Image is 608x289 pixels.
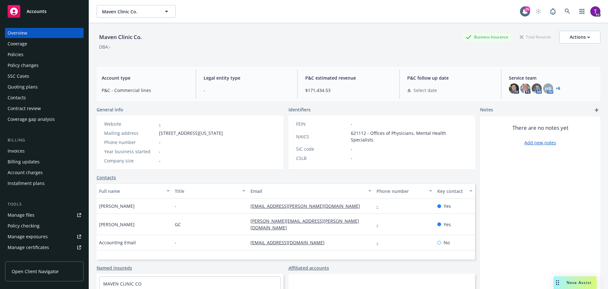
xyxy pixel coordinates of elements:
div: Company size [104,157,156,164]
a: Search [561,5,574,18]
span: Legal entity type [204,75,290,81]
span: Open Client Navigator [12,268,59,275]
span: - [159,148,161,155]
span: Yes [444,221,451,228]
div: Installment plans [8,178,45,188]
a: Manage certificates [5,242,84,253]
a: - [377,221,383,227]
a: SSC Cases [5,71,84,81]
span: P&C - Commercial lines [102,87,188,94]
a: Coverage [5,39,84,49]
a: [EMAIL_ADDRESS][PERSON_NAME][DOMAIN_NAME] [250,203,365,209]
button: Full name [97,183,172,199]
span: Accounts [27,9,47,14]
button: Email [248,183,374,199]
a: Contract review [5,103,84,114]
span: - [351,146,352,152]
span: There are no notes yet [512,124,568,132]
a: Switch app [576,5,588,18]
div: Maven Clinic Co. [97,33,144,41]
a: Manage files [5,210,84,220]
div: CSLB [296,155,348,161]
div: Title [175,188,238,194]
div: Billing updates [8,157,40,167]
img: photo [509,83,519,94]
a: [PERSON_NAME][EMAIL_ADDRESS][PERSON_NAME][DOMAIN_NAME] [250,218,359,231]
span: $171,434.53 [305,87,392,94]
span: Nova Assist [567,280,592,285]
div: Mailing address [104,130,156,136]
button: Key contact [435,183,475,199]
div: Contacts [8,93,26,103]
span: Service team [509,75,595,81]
a: Accounts [5,3,84,20]
span: P&C follow up date [407,75,494,81]
span: - [159,139,161,146]
a: Invoices [5,146,84,156]
a: Account charges [5,167,84,178]
a: Manage exposures [5,232,84,242]
button: Actions [559,31,600,43]
a: Billing updates [5,157,84,167]
button: Maven Clinic Co. [97,5,176,18]
span: [PERSON_NAME] [99,221,135,228]
a: Coverage gap analysis [5,114,84,124]
span: Notes [480,106,493,114]
div: Manage files [8,210,35,220]
a: Installment plans [5,178,84,188]
img: photo [520,83,530,94]
div: Policy checking [8,221,40,231]
div: Drag to move [554,276,561,289]
a: Report a Bug [547,5,559,18]
a: MAVEN CLINIC CO [103,281,142,287]
div: Actions [570,31,590,43]
span: - [175,239,176,246]
a: Affiliated accounts [288,265,329,271]
div: SIC code [296,146,348,152]
a: - [377,203,383,209]
div: Manage certificates [8,242,49,253]
button: Phone number [374,183,434,199]
img: photo [532,83,542,94]
a: Policies [5,49,84,60]
div: Phone number [104,139,156,146]
a: Policy changes [5,60,84,70]
span: GC [175,221,181,228]
div: SSC Cases [8,71,29,81]
span: Maven Clinic Co. [102,8,157,15]
div: Manage claims [8,253,40,263]
a: Quoting plans [5,82,84,92]
div: Quoting plans [8,82,38,92]
div: Coverage gap analysis [8,114,55,124]
a: - [159,121,161,127]
div: Tools [5,201,84,207]
span: [PERSON_NAME] [99,203,135,209]
span: Account type [102,75,188,81]
span: P&C estimated revenue [305,75,392,81]
span: - [175,203,176,209]
span: No [444,239,450,246]
div: Total Rewards [516,33,554,41]
a: - [377,240,383,246]
span: Identifiers [288,106,311,113]
div: NAICS [296,133,348,140]
span: - [204,87,290,94]
span: 621112 - Offices of Physicians, Mental Health Specialists [351,130,468,143]
div: Full name [99,188,163,194]
div: Invoices [8,146,25,156]
a: Add new notes [524,139,556,146]
button: Nova Assist [554,276,597,289]
div: DBA: - [99,43,111,50]
div: Coverage [8,39,27,49]
div: Phone number [377,188,425,194]
div: Website [104,121,156,127]
span: HB [545,85,551,92]
button: Title [172,183,248,199]
span: - [351,121,352,127]
div: Overview [8,28,27,38]
a: Policy checking [5,221,84,231]
div: Year business started [104,148,156,155]
div: Business Insurance [463,33,511,41]
a: Manage claims [5,253,84,263]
